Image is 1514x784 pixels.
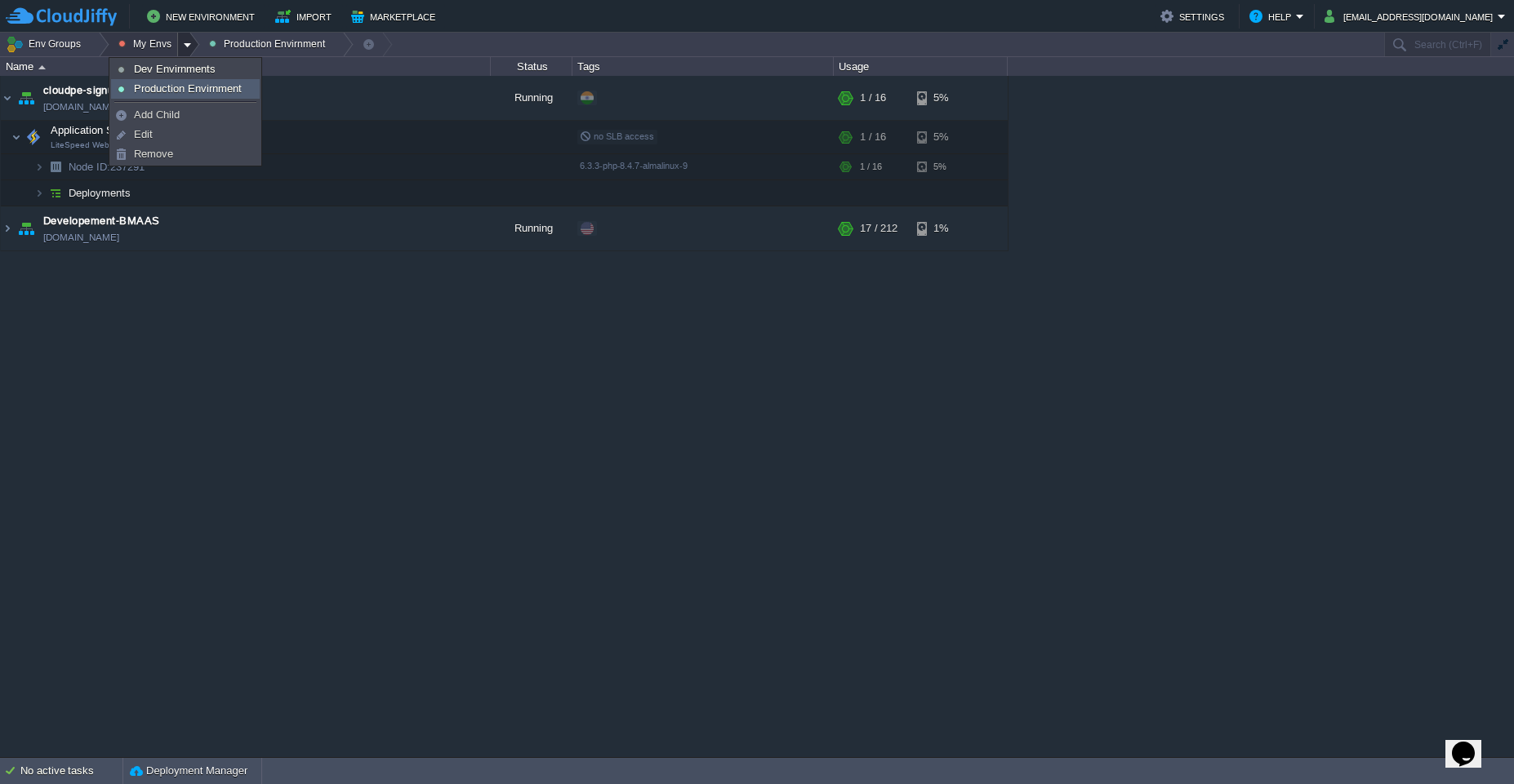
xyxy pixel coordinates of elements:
a: [DOMAIN_NAME] [43,229,119,246]
button: Marketplace [351,7,440,26]
img: CloudJiffy [6,7,117,27]
button: Deployment Manager [130,763,247,779]
img: AMDAwAAAACH5BAEAAAAALAAAAAABAAEAAAICRAEAOw== [34,154,44,179]
a: Add Child [112,106,259,124]
a: cloudpe-signup-prod [43,82,146,99]
button: Production Envirnment [209,33,331,55]
a: Production Envirnment [112,80,259,98]
img: AMDAwAAAACH5BAEAAAAALAAAAAABAAEAAAICRAEAOw== [15,76,38,120]
div: 5% [917,121,970,153]
img: AMDAwAAAACH5BAEAAAAALAAAAAABAAEAAAICRAEAOw== [11,121,21,153]
div: 1 / 16 [860,121,886,153]
div: 17 / 212 [860,206,897,250]
span: Application Servers [49,123,145,137]
img: AMDAwAAAACH5BAEAAAAALAAAAAABAAEAAAICRAEAOw== [15,206,38,250]
button: Env Groups [6,33,87,55]
a: Developement-BMAAS [43,213,160,229]
div: Usage [835,57,1007,76]
img: AMDAwAAAACH5BAEAAAAALAAAAAABAAEAAAICRAEAOw== [22,121,45,153]
button: [EMAIL_ADDRESS][DOMAIN_NAME] [1325,7,1498,26]
span: LiteSpeed Web Server 6.3.3 [51,140,158,150]
span: 237291 [67,160,147,174]
img: AMDAwAAAACH5BAEAAAAALAAAAAABAAEAAAICRAEAOw== [44,154,67,179]
span: no SLB access [580,131,654,141]
div: Running [491,76,572,120]
span: Edit [134,128,153,140]
div: Status [492,57,572,76]
a: Deployments [67,186,133,200]
div: Tags [573,57,833,76]
button: Import [275,7,336,26]
span: Production Envirnment [134,82,242,95]
img: AMDAwAAAACH5BAEAAAAALAAAAAABAAEAAAICRAEAOw== [44,180,67,206]
img: AMDAwAAAACH5BAEAAAAALAAAAAABAAEAAAICRAEAOw== [34,180,44,206]
div: Name [2,57,490,76]
div: 5% [917,76,970,120]
a: Node ID:237291 [67,160,147,174]
a: Remove [112,145,259,163]
span: Remove [134,148,173,160]
a: Application ServersLiteSpeed Web Server 6.3.3 [49,124,145,136]
a: Edit [112,126,259,144]
span: Node ID: [69,161,110,173]
a: [DOMAIN_NAME] [43,99,119,115]
a: Dev Envirnments [112,60,259,78]
button: New Environment [147,7,260,26]
div: 5% [917,154,970,179]
img: AMDAwAAAACH5BAEAAAAALAAAAAABAAEAAAICRAEAOw== [38,65,46,69]
button: Help [1249,7,1296,26]
span: 6.3.3-php-8.4.7-almalinux-9 [580,161,688,171]
iframe: chat widget [1445,719,1498,768]
button: Settings [1160,7,1229,26]
button: My Envs [118,33,176,55]
div: 1% [917,206,970,250]
img: AMDAwAAAACH5BAEAAAAALAAAAAABAAEAAAICRAEAOw== [1,206,14,250]
span: Add Child [134,109,180,121]
div: Running [491,206,572,250]
span: Dev Envirnments [134,63,216,75]
img: AMDAwAAAACH5BAEAAAAALAAAAAABAAEAAAICRAEAOw== [1,76,14,120]
div: No active tasks [20,758,122,784]
div: 1 / 16 [860,154,882,179]
div: 1 / 16 [860,76,886,120]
